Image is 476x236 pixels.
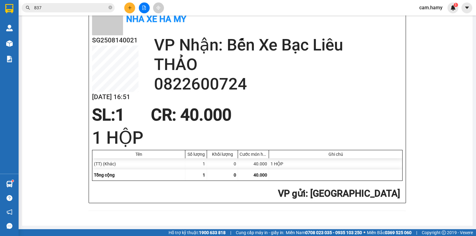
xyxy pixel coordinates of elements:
div: Khối lượng [209,152,236,157]
span: Miền Nam [286,229,362,236]
h2: VP Nhận: Bến Xe Bạc Liêu [154,35,403,55]
span: file-add [142,6,146,10]
div: 0 [207,158,238,169]
span: 1 [455,3,457,7]
img: logo-vxr [5,4,13,13]
sup: 1 [12,180,14,182]
span: Cung cấp máy in - giấy in: [236,229,284,236]
div: 40.000 [238,158,269,169]
span: cam.hamy [414,4,447,11]
img: icon-new-feature [450,5,456,11]
h2: THẢO [154,55,403,74]
span: phone [36,23,41,28]
div: (TT) (Khác) [92,158,185,169]
div: 1 [185,158,207,169]
img: warehouse-icon [6,25,13,31]
span: Miền Bắc [367,229,412,236]
sup: 1 [454,3,458,7]
button: aim [153,2,164,13]
span: message [7,223,12,229]
h2: SG2508140021 [92,35,139,46]
img: solution-icon [6,56,13,62]
strong: 0369 525 060 [385,230,412,235]
strong: 1900 633 818 [199,230,226,235]
span: | [230,229,231,236]
b: GỬI : [GEOGRAPHIC_DATA] [3,39,108,49]
span: search [26,6,30,10]
div: Ghi chú [271,152,401,157]
li: 995 [PERSON_NAME] [3,14,118,21]
span: aim [156,6,161,10]
span: copyright [442,230,446,235]
div: Cước món hàng [240,152,267,157]
span: close-circle [108,5,112,11]
button: file-add [139,2,150,13]
span: 1 [115,105,125,125]
span: Tổng cộng [94,173,115,177]
span: plus [128,6,132,10]
div: 1 HỘP [269,158,402,169]
li: 0946 508 595 [3,21,118,29]
h2: : [GEOGRAPHIC_DATA] [92,187,400,200]
input: Tìm tên, số ĐT hoặc mã đơn [34,4,107,11]
button: caret-down [461,2,472,13]
span: ⚪️ [364,231,365,234]
h2: [DATE] 16:51 [92,92,139,102]
span: 0 [234,173,236,177]
button: plus [124,2,135,13]
span: CR : 40.000 [151,105,231,125]
span: notification [7,209,12,215]
span: 40.000 [253,173,267,177]
span: environment [36,15,41,20]
span: | [416,229,417,236]
img: warehouse-icon [6,181,13,187]
strong: 0708 023 035 - 0935 103 250 [305,230,362,235]
span: SL: [92,105,115,125]
span: 1 [203,173,205,177]
span: caret-down [464,5,470,11]
div: Số lượng [187,152,205,157]
h1: 1 HỘP [92,126,403,150]
span: VP gửi [278,188,306,199]
div: Tên [94,152,183,157]
img: warehouse-icon [6,40,13,47]
b: Nhà Xe Hà My [126,14,186,24]
b: Nhà Xe Hà My [36,4,82,12]
span: question-circle [7,195,12,201]
span: close-circle [108,6,112,9]
h2: 0822600724 [154,74,403,94]
span: Hỗ trợ kỹ thuật: [169,229,226,236]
